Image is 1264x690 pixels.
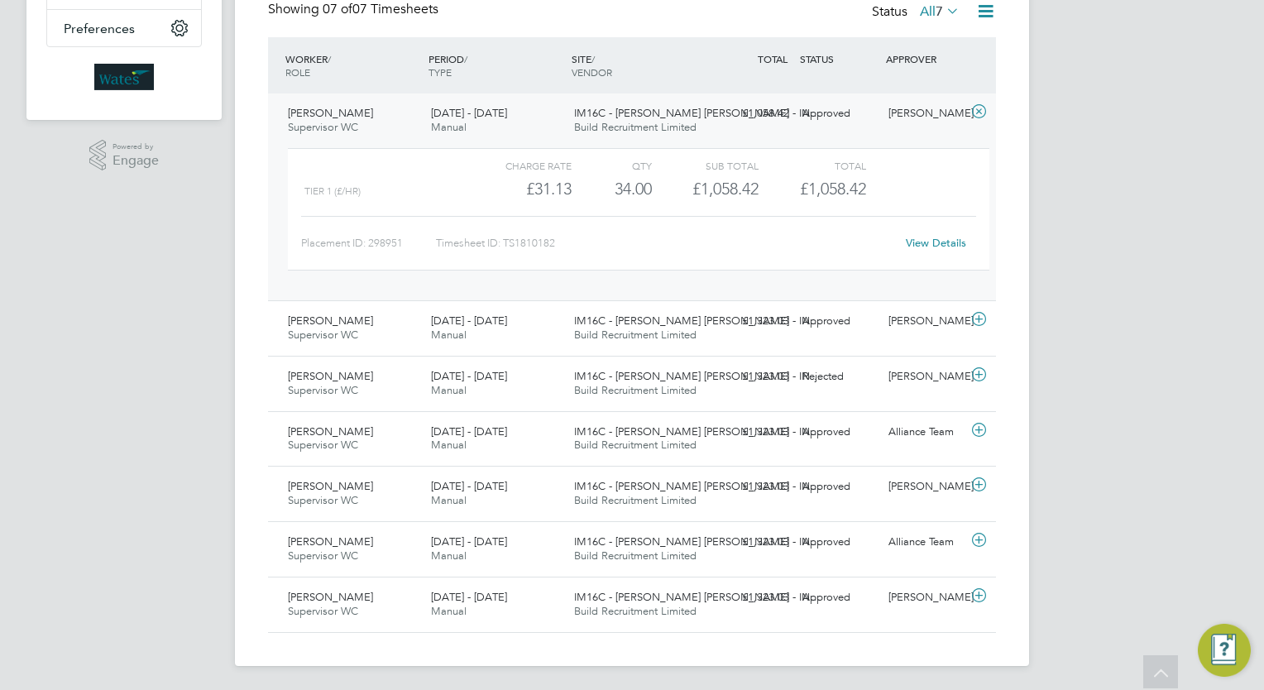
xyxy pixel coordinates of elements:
span: Supervisor WC [288,120,358,134]
span: Build Recruitment Limited [574,604,697,618]
span: Manual [431,493,467,507]
span: [PERSON_NAME] [288,534,373,549]
div: Approved [796,100,882,127]
span: [PERSON_NAME] [288,314,373,328]
span: [DATE] - [DATE] [431,590,507,604]
div: SITE [567,44,711,87]
div: £1,323.03 [710,308,796,335]
div: WORKER [281,44,424,87]
div: [PERSON_NAME] [882,473,968,501]
span: Powered by [113,140,159,154]
div: Total [759,156,865,175]
span: Supervisor WC [288,549,358,563]
div: PERIOD [424,44,567,87]
div: £1,323.03 [710,529,796,556]
span: [PERSON_NAME] [288,369,373,383]
span: Build Recruitment Limited [574,549,697,563]
span: [PERSON_NAME] [288,424,373,438]
span: [DATE] - [DATE] [431,314,507,328]
div: £1,323.03 [710,473,796,501]
span: Supervisor WC [288,438,358,452]
a: View Details [906,236,966,250]
div: Approved [796,419,882,446]
div: £1,323.03 [710,584,796,611]
div: Status [872,1,963,24]
span: Manual [431,438,467,452]
span: IM16C - [PERSON_NAME] [PERSON_NAME] - IN… [574,106,821,120]
div: Approved [796,308,882,335]
span: [DATE] - [DATE] [431,479,507,493]
div: [PERSON_NAME] [882,100,968,127]
span: Preferences [64,21,135,36]
span: Manual [431,120,467,134]
span: ROLE [285,65,310,79]
div: Approved [796,584,882,611]
span: £1,058.42 [800,179,866,199]
div: Charge rate [465,156,572,175]
button: Preferences [47,10,201,46]
span: Supervisor WC [288,493,358,507]
span: Supervisor WC [288,383,358,397]
span: 07 of [323,1,352,17]
div: 34.00 [572,175,652,203]
span: TOTAL [758,52,788,65]
div: [PERSON_NAME] [882,363,968,391]
span: IM16C - [PERSON_NAME] [PERSON_NAME] - IN… [574,590,821,604]
span: TYPE [429,65,452,79]
span: Build Recruitment Limited [574,493,697,507]
img: wates-logo-retina.png [94,64,154,90]
div: STATUS [796,44,882,74]
div: £1,058.42 [710,100,796,127]
div: [PERSON_NAME] [882,308,968,335]
span: Build Recruitment Limited [574,383,697,397]
span: Supervisor WC [288,604,358,618]
span: 07 Timesheets [323,1,438,17]
span: Manual [431,549,467,563]
span: 7 [936,3,943,20]
div: £31.13 [465,175,572,203]
span: IM16C - [PERSON_NAME] [PERSON_NAME] - IN… [574,534,821,549]
div: Approved [796,529,882,556]
span: Manual [431,328,467,342]
span: IM16C - [PERSON_NAME] [PERSON_NAME] - IN… [574,479,821,493]
span: VENDOR [572,65,612,79]
div: Alliance Team [882,529,968,556]
div: Sub Total [652,156,759,175]
a: Powered byEngage [89,140,160,171]
span: [DATE] - [DATE] [431,424,507,438]
span: Build Recruitment Limited [574,438,697,452]
span: [DATE] - [DATE] [431,534,507,549]
div: Placement ID: 298951 [301,230,436,256]
span: IM16C - [PERSON_NAME] [PERSON_NAME] - IN… [574,369,821,383]
span: Build Recruitment Limited [574,120,697,134]
span: / [591,52,595,65]
span: Manual [431,604,467,618]
div: Approved [796,473,882,501]
span: IM16C - [PERSON_NAME] [PERSON_NAME] - IN… [574,424,821,438]
div: £1,323.03 [710,363,796,391]
span: [PERSON_NAME] [288,590,373,604]
div: QTY [572,156,652,175]
a: Go to home page [46,64,202,90]
div: £1,323.03 [710,419,796,446]
span: Manual [431,383,467,397]
span: IM16C - [PERSON_NAME] [PERSON_NAME] - IN… [574,314,821,328]
span: / [464,52,467,65]
span: Engage [113,154,159,168]
div: £1,058.42 [652,175,759,203]
div: APPROVER [882,44,968,74]
div: Timesheet ID: TS1810182 [436,230,895,256]
span: [DATE] - [DATE] [431,369,507,383]
span: [PERSON_NAME] [288,479,373,493]
div: [PERSON_NAME] [882,584,968,611]
span: [DATE] - [DATE] [431,106,507,120]
span: [PERSON_NAME] [288,106,373,120]
span: Tier 1 (£/HR) [304,185,361,197]
span: Supervisor WC [288,328,358,342]
span: / [328,52,331,65]
div: Rejected [796,363,882,391]
label: All [920,3,960,20]
span: Build Recruitment Limited [574,328,697,342]
div: Showing [268,1,442,18]
button: Engage Resource Center [1198,624,1251,677]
